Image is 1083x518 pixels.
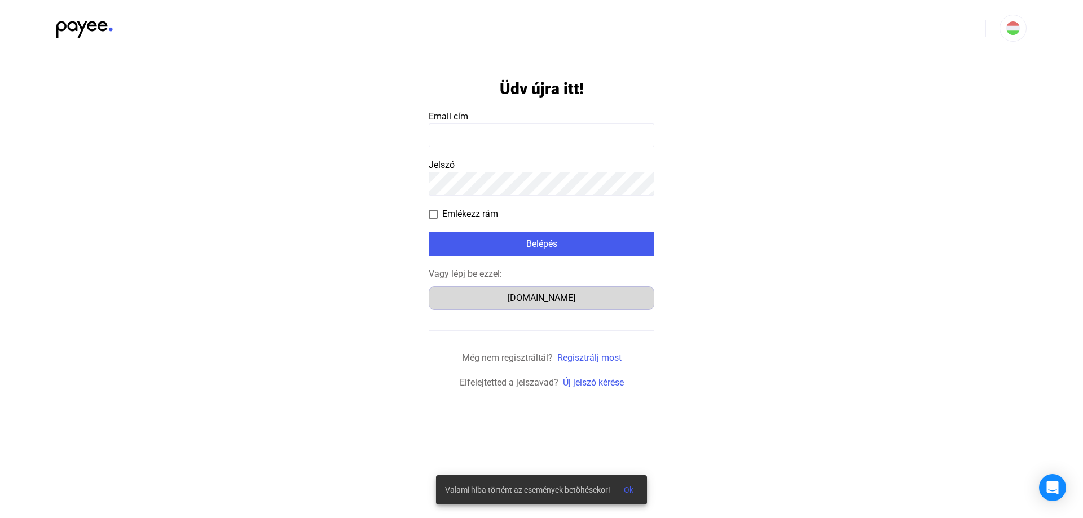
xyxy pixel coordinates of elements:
a: Regisztrálj most [557,352,622,363]
div: [DOMAIN_NAME] [433,291,650,305]
span: Még nem regisztráltál? [462,352,553,363]
span: Elfelejtetted a jelszavad? [460,377,558,388]
button: [DOMAIN_NAME] [429,286,654,310]
span: Jelszó [429,160,455,170]
img: HU [1006,21,1020,35]
button: Ok [615,480,642,500]
div: Vagy lépj be ezzel: [429,267,654,281]
button: Belépés [429,232,654,256]
div: Belépés [432,237,651,251]
button: HU [1000,15,1027,42]
img: black-payee-blue-dot.svg [56,15,113,38]
span: Ok [624,485,633,494]
h1: Üdv újra itt! [500,79,584,99]
a: [DOMAIN_NAME] [429,293,654,303]
div: Open Intercom Messenger [1039,474,1066,501]
a: Új jelszó kérése [563,377,624,388]
span: Emlékezz rám [442,207,498,221]
span: Valami hiba történt az események betöltésekor! [445,483,610,497]
span: Email cím [429,111,468,122]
